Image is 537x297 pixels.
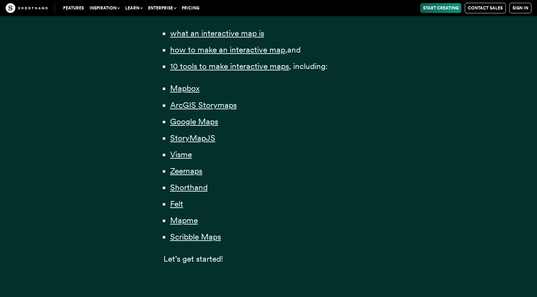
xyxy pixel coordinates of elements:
a: Shorthand [170,182,208,192]
a: Felt [170,199,183,209]
a: Mapbox [170,83,200,93]
a: Pricing [179,3,202,13]
span: Let’s get started! [163,254,223,264]
span: , including: [289,61,328,71]
a: Mapme [170,215,198,225]
a: Zeemaps [170,166,202,176]
img: The Craft [6,3,48,13]
a: what an interactive map is [170,28,264,38]
a: ArcGIS Storymaps [170,100,237,110]
a: Visme [170,150,192,159]
a: Contact Sales [465,3,506,13]
a: how to make an interactive map, [170,45,287,55]
span: and [287,45,301,55]
a: StoryMapJS [170,133,215,143]
a: Scribble Maps [170,232,221,242]
button: Enterprise [145,3,179,13]
a: Sign in [509,3,531,13]
button: Inspiration [87,3,122,13]
a: Features [60,3,87,13]
a: Start Creating [420,3,461,13]
button: Learn [122,3,145,13]
a: 10 tools to make interactive maps [170,61,289,71]
a: Google Maps [170,117,218,126]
